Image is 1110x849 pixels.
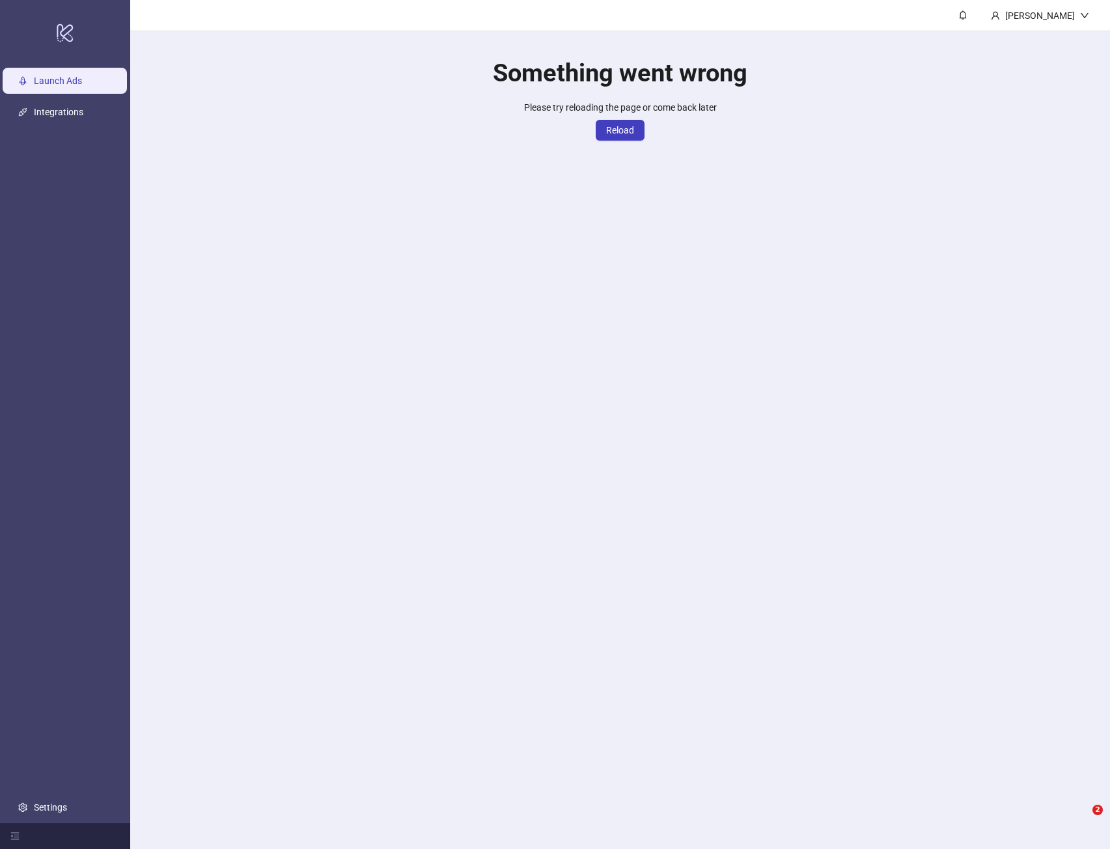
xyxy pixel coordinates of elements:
[493,58,747,88] h1: Something went wrong
[1066,805,1097,836] iframe: Intercom live chat
[958,10,967,20] span: bell
[991,11,1000,20] span: user
[1080,11,1089,20] span: down
[1000,8,1080,23] div: [PERSON_NAME]
[34,76,82,86] a: Launch Ads
[34,107,83,117] a: Integrations
[524,102,717,113] span: Please try reloading the page or come back later
[1092,805,1103,815] span: 2
[34,802,67,813] a: Settings
[10,831,20,841] span: menu-fold
[596,120,645,141] button: Reload
[606,125,634,135] span: Reload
